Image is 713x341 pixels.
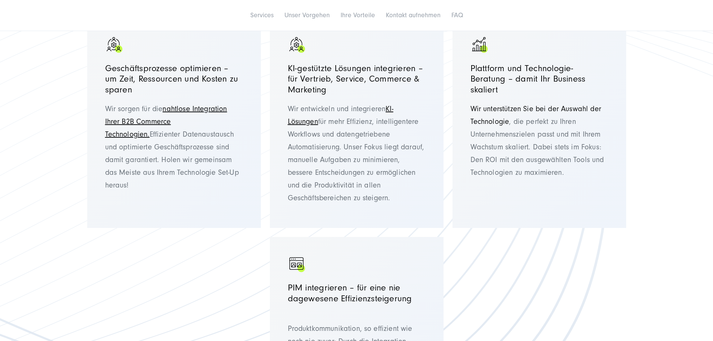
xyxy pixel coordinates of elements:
a: FAQ [451,11,463,19]
img: Browser Symbol mit zwei Bildern als Zeichen für Web Development - Full Service B2B E-commerce Age... [288,255,307,274]
a: Ihre Vorteile [341,11,375,19]
h4: PIM integrieren – für eine nie dagewesene Effizienzsteigerung [288,283,426,315]
a: Services [250,11,274,19]
a: nahtlose Integration Ihrer B2B Commerce Technologien. [105,105,227,138]
a: Unser Vorgehen [284,11,330,19]
span: , die perfekt zu Ihren Unternehmenszielen passt und mit Ihrem Wachstum skaliert. Dabei stets im F... [470,105,604,177]
p: Wir entwickeln und integrieren für mehr Effizienz, intelligentere Workflows und datengetriebene A... [288,103,426,204]
span: Wir sorgen für die Effizienter Datenaustausch und optimierte Geschäftsprozesse sind damit garanti... [105,105,239,189]
img: Symbol welches drei Personen zeigt und in der Mitte ein Zahnrad als Zeichen für Zusammenarbeit - ... [105,36,124,54]
h4: Plattform und Technologie-Beratung – damit Ihr Business skaliert [470,63,608,95]
h4: KI-gestützte Lösungen integrieren – für Vertrieb, Service, Commerce & Marketing [288,63,426,95]
a: Kontakt aufnehmen [386,11,441,19]
a: KI-Lösungen [288,105,393,126]
h4: Geschäftsprozesse optimieren – um Zeit, Ressourcen und Kosten zu sparen [105,63,243,95]
a: Wir unterstützen Sie bei der Auswahl der Technologie [470,105,601,126]
img: Symbol welches drei Personen zeigt und in der Mitte ein Zahnrad als Zeichen für Zusammenarbeit - ... [288,36,307,54]
img: Schwarzer steigender Graph als Zeichen für Wachstum - Full Service B2B E-commerce Agentur SUNZINET [470,36,489,54]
